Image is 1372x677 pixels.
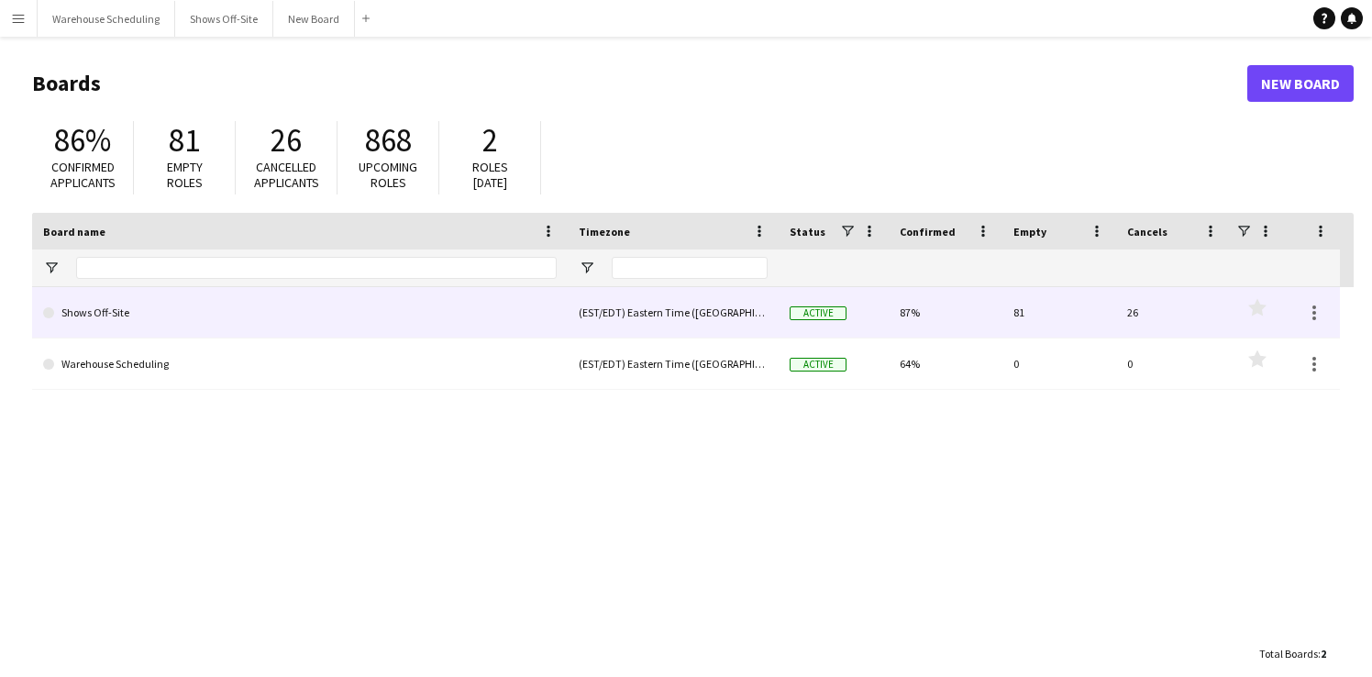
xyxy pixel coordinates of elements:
[790,306,846,320] span: Active
[169,120,200,161] span: 81
[1013,225,1046,239] span: Empty
[1127,225,1167,239] span: Cancels
[790,358,846,372] span: Active
[790,225,825,239] span: Status
[568,287,779,338] div: (EST/EDT) Eastern Time ([GEOGRAPHIC_DATA] & [GEOGRAPHIC_DATA])
[43,260,60,276] button: Open Filter Menu
[889,287,1002,338] div: 87%
[1259,636,1326,671] div: :
[32,70,1247,97] h1: Boards
[1002,338,1116,389] div: 0
[254,159,319,191] span: Cancelled applicants
[579,225,630,239] span: Timezone
[568,338,779,389] div: (EST/EDT) Eastern Time ([GEOGRAPHIC_DATA] & [GEOGRAPHIC_DATA])
[43,225,105,239] span: Board name
[579,260,595,276] button: Open Filter Menu
[43,287,557,338] a: Shows Off-Site
[482,120,498,161] span: 2
[1116,287,1230,338] div: 26
[472,159,508,191] span: Roles [DATE]
[1116,338,1230,389] div: 0
[1002,287,1116,338] div: 81
[612,257,768,279] input: Timezone Filter Input
[38,1,175,37] button: Warehouse Scheduling
[271,120,302,161] span: 26
[50,159,116,191] span: Confirmed applicants
[889,338,1002,389] div: 64%
[273,1,355,37] button: New Board
[54,120,111,161] span: 86%
[1247,65,1354,102] a: New Board
[76,257,557,279] input: Board name Filter Input
[359,159,417,191] span: Upcoming roles
[167,159,203,191] span: Empty roles
[900,225,956,239] span: Confirmed
[1321,647,1326,660] span: 2
[1259,647,1318,660] span: Total Boards
[365,120,412,161] span: 868
[43,338,557,390] a: Warehouse Scheduling
[175,1,273,37] button: Shows Off-Site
